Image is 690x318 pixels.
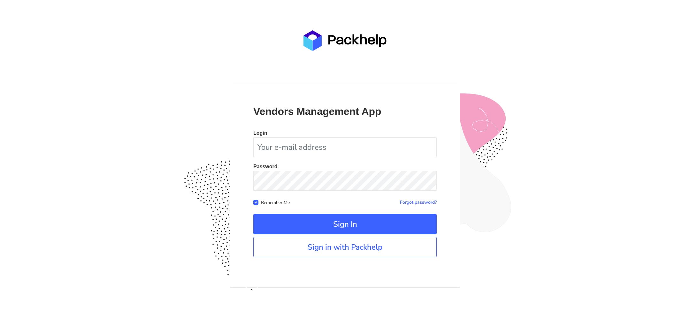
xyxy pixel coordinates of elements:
p: Vendors Management App [253,105,437,118]
p: Login [253,131,437,136]
input: Your e-mail address [253,137,437,157]
label: Remember Me [261,199,290,206]
a: Forgot password? [400,199,437,205]
button: Sign In [253,214,437,234]
a: Sign in with Packhelp [253,237,437,257]
p: Password [253,164,437,169]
